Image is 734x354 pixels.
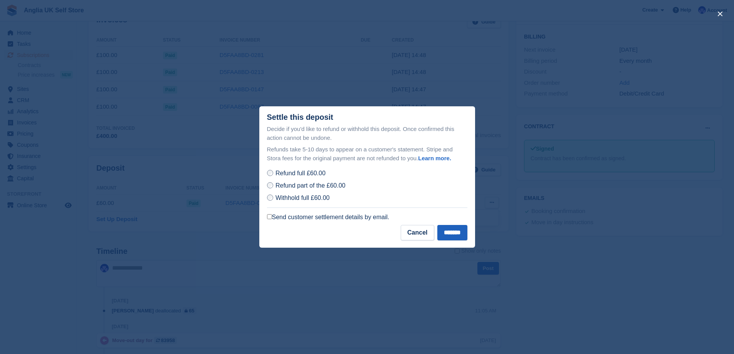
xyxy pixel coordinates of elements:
[267,182,273,188] input: Refund part of the £60.00
[267,195,273,201] input: Withhold full £60.00
[714,8,726,20] button: close
[267,113,333,122] div: Settle this deposit
[267,145,467,163] p: Refunds take 5-10 days to appear on a customer's statement. Stripe and Stora fees for the origina...
[275,195,330,201] span: Withhold full £60.00
[267,213,390,221] label: Send customer settlement details by email.
[267,214,272,219] input: Send customer settlement details by email.
[275,182,345,189] span: Refund part of the £60.00
[401,225,434,240] button: Cancel
[418,155,451,161] a: Learn more.
[267,170,273,176] input: Refund full £60.00
[267,125,467,142] p: Decide if you'd like to refund or withhold this deposit. Once confirmed this action cannot be und...
[275,170,326,176] span: Refund full £60.00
